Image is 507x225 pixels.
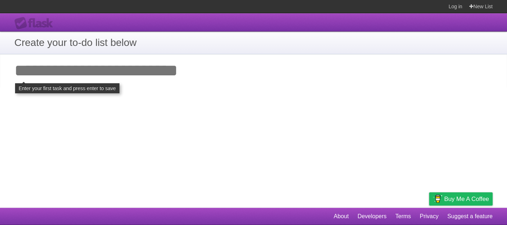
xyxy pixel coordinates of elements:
[14,35,493,50] h1: Create your to-do list below
[444,193,489,205] span: Buy me a coffee
[14,17,57,30] div: Flask
[447,210,493,223] a: Suggest a feature
[433,193,442,205] img: Buy me a coffee
[357,210,386,223] a: Developers
[395,210,411,223] a: Terms
[420,210,438,223] a: Privacy
[334,210,349,223] a: About
[429,192,493,206] a: Buy me a coffee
